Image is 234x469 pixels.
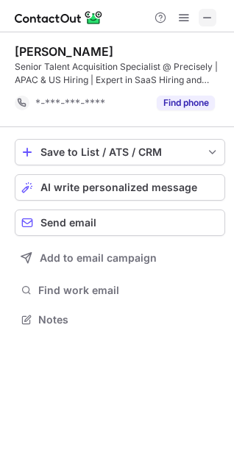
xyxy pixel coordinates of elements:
[40,182,197,193] span: AI write personalized message
[40,217,96,229] span: Send email
[15,174,225,201] button: AI write personalized message
[15,139,225,165] button: save-profile-one-click
[15,44,113,59] div: [PERSON_NAME]
[38,313,219,326] span: Notes
[38,284,219,297] span: Find work email
[15,280,225,301] button: Find work email
[15,245,225,271] button: Add to email campaign
[40,146,199,158] div: Save to List / ATS / CRM
[157,96,215,110] button: Reveal Button
[15,210,225,236] button: Send email
[15,9,103,26] img: ContactOut v5.3.10
[15,60,225,87] div: Senior Talent Acquisition Specialist @ Precisely | APAC & US Hiring | Expert in SaaS Hiring and r...
[15,309,225,330] button: Notes
[40,252,157,264] span: Add to email campaign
